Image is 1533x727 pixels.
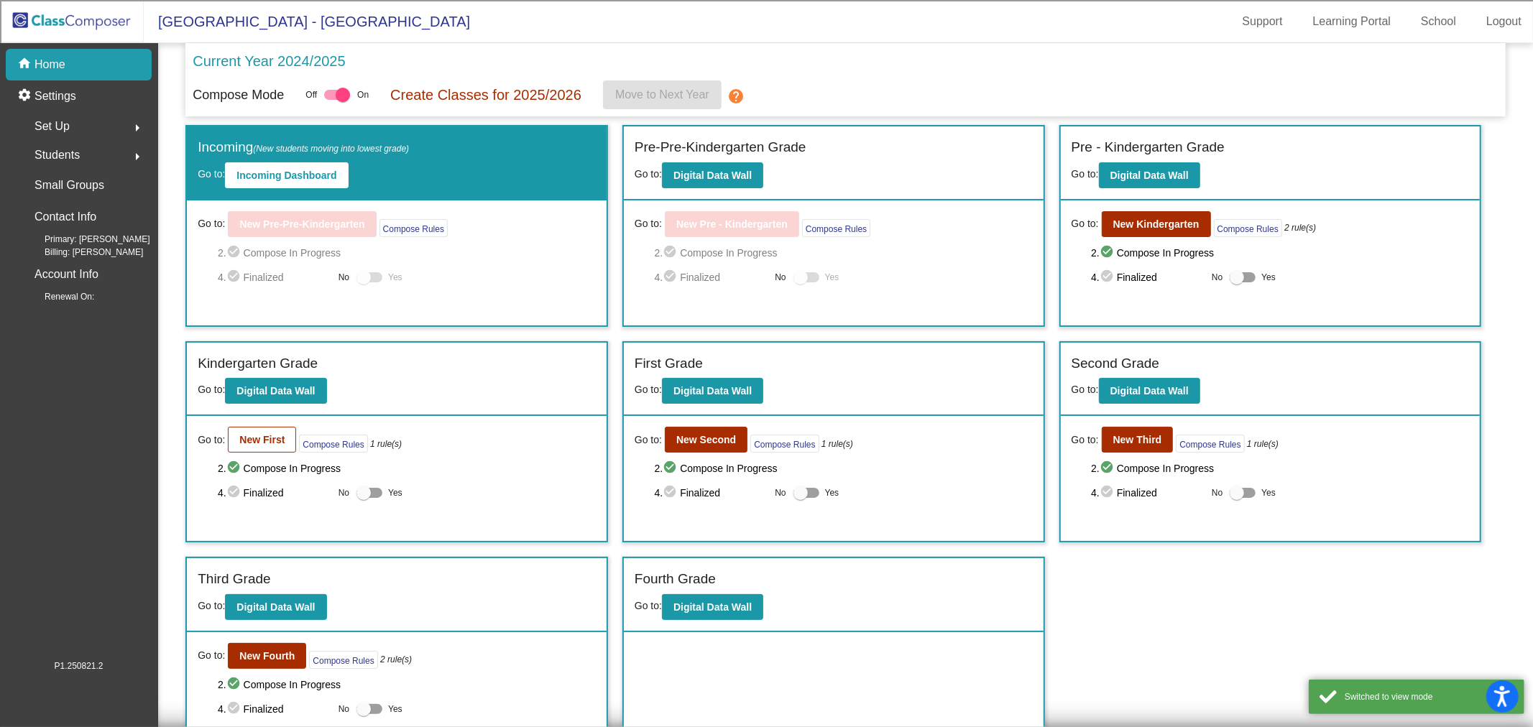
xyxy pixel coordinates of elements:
[663,484,680,501] mat-icon: check_circle
[6,267,1527,279] div: Visual Art
[6,411,1527,424] div: MOVE
[6,333,1527,346] div: This outline has no content. Would you like to delete it?
[6,85,1527,98] div: Options
[6,47,1527,60] div: Sort New > Old
[198,353,318,374] label: Kindergarten Grade
[655,244,1033,261] span: 2. Compose In Progress
[6,98,1527,111] div: Sign out
[676,434,736,445] b: New Second
[1072,216,1099,231] span: Go to:
[635,137,806,158] label: Pre-Pre-Kindergarten Grade
[1091,460,1469,477] span: 2. Compose In Progress
[1072,432,1099,448] span: Go to:
[6,450,1527,463] div: BOOK
[1100,269,1117,286] mat-icon: check_circle
[129,119,146,136] mat-icon: arrow_right
[226,269,244,286] mat-icon: check_circle
[1212,486,1223,499] span: No
[6,202,1527,215] div: Search for Source
[6,111,1527,124] div: Rename
[6,488,1527,501] div: MORE
[34,56,65,73] p: Home
[635,353,703,374] label: First Grade
[6,19,133,34] input: Search outlines
[218,484,331,501] span: 4. Finalized
[339,486,349,499] span: No
[750,435,819,453] button: Compose Rules
[1072,168,1099,180] span: Go to:
[17,56,34,73] mat-icon: home
[1261,484,1276,501] span: Yes
[825,269,839,286] span: Yes
[6,176,1527,189] div: Print
[339,703,349,716] span: No
[34,207,96,227] p: Contact Info
[22,233,150,246] span: Primary: [PERSON_NAME]
[380,653,412,666] i: 2 rule(s)
[635,600,662,611] span: Go to:
[198,216,225,231] span: Go to:
[34,88,76,105] p: Settings
[218,460,596,477] span: 2. Compose In Progress
[6,137,1527,150] div: Delete
[226,700,244,718] mat-icon: check_circle
[34,116,70,136] span: Set Up
[6,60,1527,73] div: Move To ...
[390,84,581,106] p: Create Classes for 2025/2026
[34,175,104,195] p: Small Groups
[6,150,1527,163] div: Rename Outline
[226,244,244,261] mat-icon: check_circle
[663,244,680,261] mat-icon: check_circle
[357,88,369,101] span: On
[6,424,1527,437] div: New source
[193,50,345,72] p: Current Year 2024/2025
[228,211,376,237] button: New Pre-Pre-Kindergarten
[635,168,662,180] span: Go to:
[663,269,680,286] mat-icon: check_circle
[662,378,763,404] button: Digital Data Wall
[6,346,1527,359] div: SAVE AND GO HOME
[1072,353,1160,374] label: Second Grade
[226,460,244,477] mat-icon: check_circle
[6,437,1527,450] div: SAVE
[1091,244,1469,261] span: 2. Compose In Progress
[236,170,336,181] b: Incoming Dashboard
[6,476,1527,488] div: JOURNAL
[198,432,225,448] span: Go to:
[6,398,1527,411] div: CANCEL
[1099,378,1200,404] button: Digital Data Wall
[218,269,331,286] span: 4. Finalized
[388,269,402,286] span: Yes
[1284,221,1316,234] i: 2 rule(s)
[775,271,786,284] span: No
[1100,244,1117,261] mat-icon: check_circle
[309,651,377,669] button: Compose Rules
[1099,162,1200,188] button: Digital Data Wall
[802,219,870,237] button: Compose Rules
[239,218,364,230] b: New Pre-Pre-Kindergarten
[198,384,225,395] span: Go to:
[198,569,270,590] label: Third Grade
[673,385,752,397] b: Digital Data Wall
[228,427,296,453] button: New First
[379,219,448,237] button: Compose Rules
[1214,219,1282,237] button: Compose Rules
[34,264,98,284] p: Account Info
[253,144,409,154] span: (New students moving into lowest grade)
[6,241,1527,254] div: Newspaper
[6,463,1527,476] div: WEBSITE
[655,484,768,501] span: 4. Finalized
[6,6,300,19] div: Home
[6,163,1527,176] div: Download
[1247,437,1279,450] i: 1 rule(s)
[6,254,1527,267] div: Television/Radio
[1113,218,1200,230] b: New Kindergarten
[665,427,747,453] button: New Second
[226,676,244,693] mat-icon: check_circle
[339,271,349,284] span: No
[6,501,133,517] input: Search sources
[198,600,225,611] span: Go to:
[129,148,146,165] mat-icon: arrow_right
[6,372,1527,385] div: Move to ...
[775,486,786,499] span: No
